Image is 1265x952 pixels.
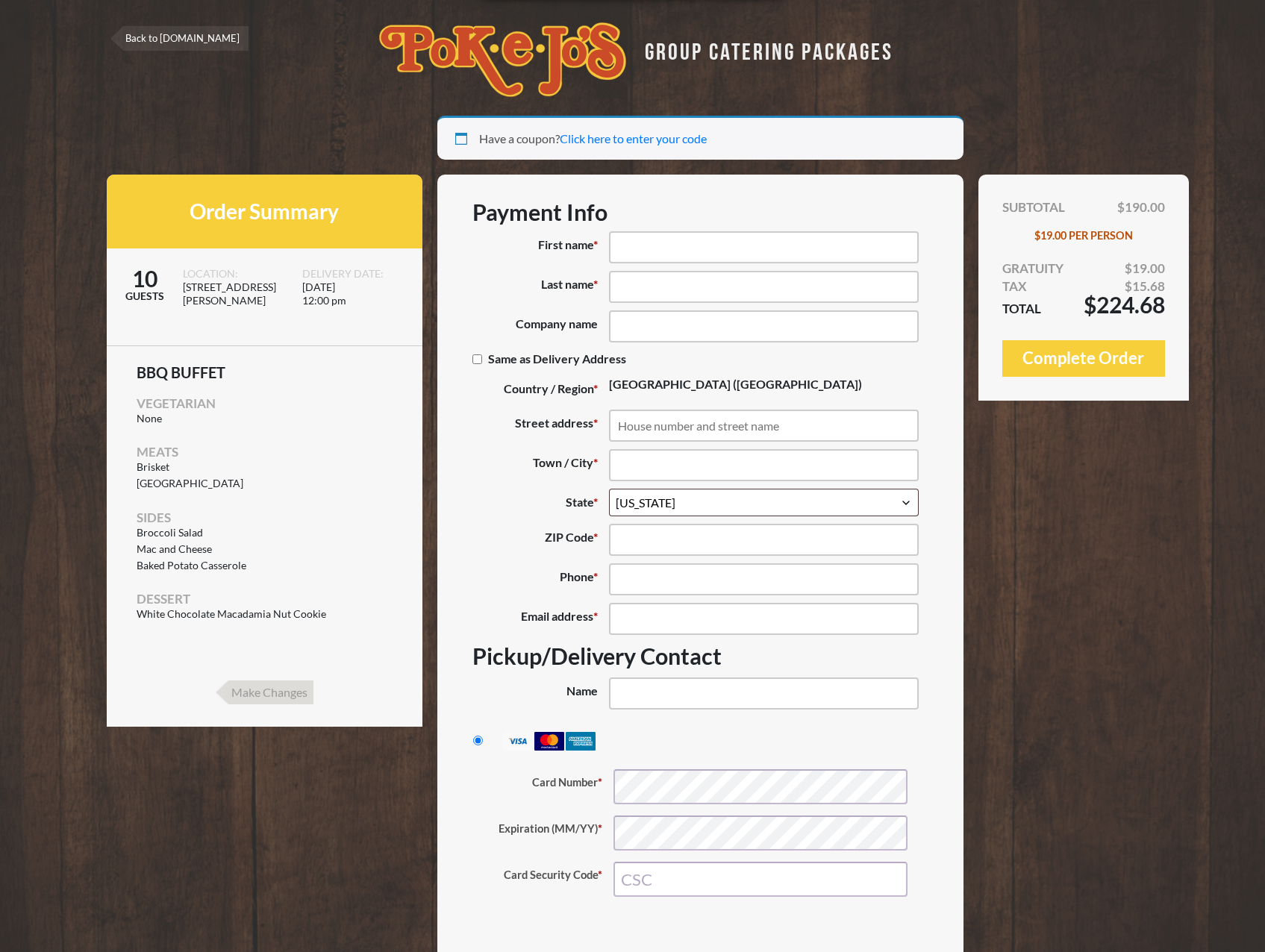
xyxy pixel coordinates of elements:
span: $15.68 [1125,278,1165,295]
li: None [137,413,393,425]
label: Name [472,677,609,710]
img: mastercard [534,732,564,751]
img: amex [566,732,596,751]
a: Back to [DOMAIN_NAME] [110,26,249,51]
span: Dessert [137,591,190,607]
label: Phone [472,563,609,595]
li: Broccoli Salad [137,527,393,539]
span: GRATUITY [1002,260,1063,278]
label: Street address [472,410,609,442]
span: $190.00 [1117,198,1165,216]
label: Last name [472,271,609,303]
span: Meats [137,444,178,460]
li: White Chocolate Macadamia Nut Cookie [137,608,393,621]
li: [GEOGRAPHIC_DATA] [137,477,393,490]
strong: [GEOGRAPHIC_DATA] ([GEOGRAPHIC_DATA]) [609,377,862,391]
div: $19.00 PER PERSON [1002,227,1165,245]
label: Country / Region [472,375,609,402]
label: Company name [472,310,609,342]
a: Click here to enter your code [560,131,707,145]
label: Card Number [484,769,613,804]
label: Same as Delivery Address [472,344,637,373]
label: Expiration (MM/YY) [484,815,613,851]
div: GROUP CATERING PACKAGES [634,34,893,63]
label: State [472,489,609,516]
input: Same as Delivery Address [472,354,482,364]
li: Mac and Cheese [137,543,393,556]
span: TAX [1002,278,1027,295]
label: Card Security Code [484,862,613,897]
label: Email address [472,603,609,635]
label: ZIP Code [472,524,609,556]
span: Order Summary [190,198,339,225]
img: logo.svg [379,22,626,97]
button: Complete Order [1002,340,1165,377]
span: $19.00 [1125,260,1165,278]
fieldset: Payment Info [484,769,916,907]
span: $224.68 [1084,295,1165,313]
h3: Payment Info [472,198,928,225]
h3: Pickup/Delivery Contact [472,642,928,669]
div: Have a coupon? [437,116,963,160]
span: 10 [107,267,184,289]
span: [DATE] 12:00 pm [302,281,403,327]
input: Make Changes [216,680,313,704]
span: LOCATION: [183,267,284,281]
span: DELIVERY DATE: [302,267,403,281]
input: House number and street name [609,410,919,442]
label: First name [472,231,609,263]
span: TOTAL [1002,300,1041,318]
span: Vegetarian [137,395,216,411]
li: Brisket [137,461,393,474]
label: Town / City [472,449,609,481]
span: [STREET_ADDRESS][PERSON_NAME] [183,281,284,327]
span: SUBTOTAL [1002,198,1065,216]
span: Sides [137,510,171,525]
img: visa [503,732,533,751]
span: GUESTS [107,289,184,303]
span: BBQ Buffet [137,365,393,380]
li: Baked Potato Casserole [137,560,393,572]
input: CSC [613,862,908,897]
